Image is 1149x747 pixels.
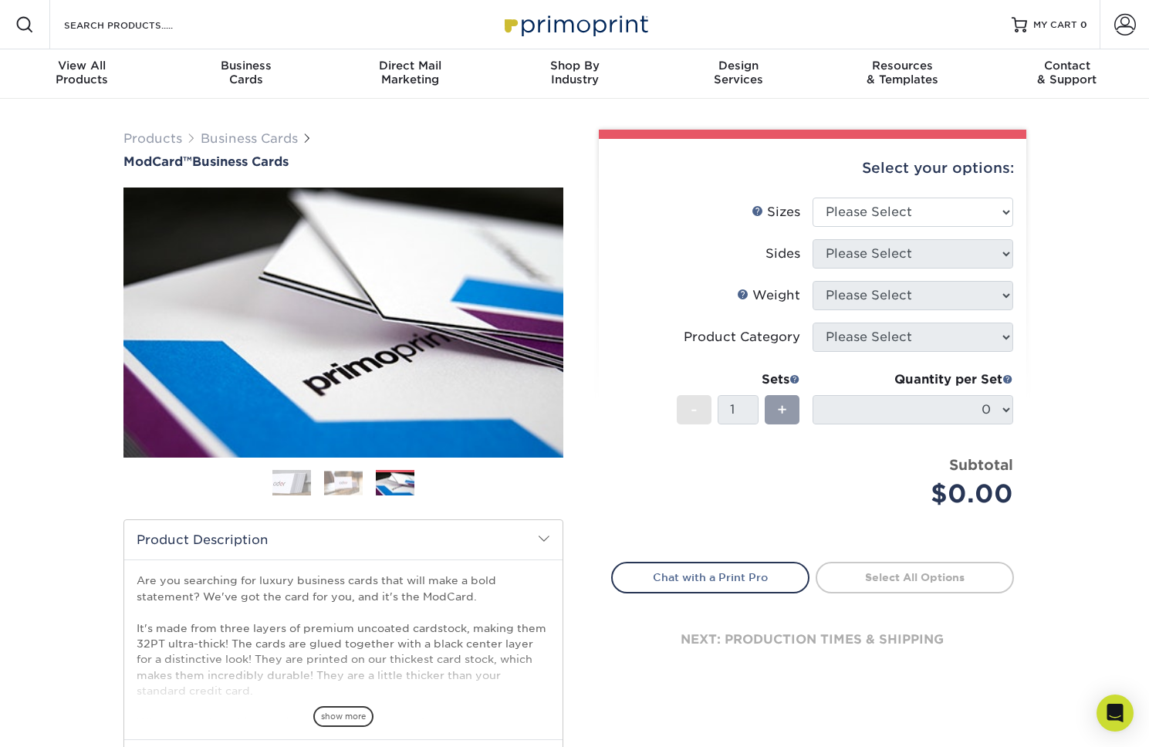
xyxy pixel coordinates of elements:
a: Resources& Templates [821,49,985,99]
img: Business Cards 01 [272,464,311,502]
a: Business Cards [201,131,298,146]
img: ModCard™ 03 [123,171,563,475]
a: Shop ByIndustry [492,49,657,99]
div: Services [657,59,821,86]
span: Business [164,59,329,73]
h1: Business Cards [123,154,563,169]
img: Business Cards 03 [376,471,414,498]
span: + [777,398,787,421]
span: Resources [821,59,985,73]
div: Open Intercom Messenger [1097,695,1134,732]
div: Select your options: [611,139,1014,198]
div: Marketing [328,59,492,86]
div: Sets [677,370,800,389]
span: show more [313,706,373,727]
div: Weight [737,286,800,305]
div: Product Category [684,328,800,346]
a: Contact& Support [985,49,1149,99]
h2: Product Description [124,520,563,559]
div: & Support [985,59,1149,86]
img: Primoprint [498,8,652,41]
span: - [691,398,698,421]
div: Cards [164,59,329,86]
a: DesignServices [657,49,821,99]
span: ModCard™ [123,154,192,169]
div: next: production times & shipping [611,593,1014,686]
div: Sizes [752,203,800,221]
div: Quantity per Set [813,370,1013,389]
span: Design [657,59,821,73]
a: Chat with a Print Pro [611,562,809,593]
span: MY CART [1033,19,1077,32]
div: & Templates [821,59,985,86]
span: Direct Mail [328,59,492,73]
strong: Subtotal [949,456,1013,473]
a: Products [123,131,182,146]
div: $0.00 [824,475,1013,512]
div: Industry [492,59,657,86]
a: Direct MailMarketing [328,49,492,99]
span: Contact [985,59,1149,73]
img: Business Cards 02 [324,471,363,495]
a: Select All Options [816,562,1014,593]
div: Sides [765,245,800,263]
a: BusinessCards [164,49,329,99]
a: ModCard™Business Cards [123,154,563,169]
input: SEARCH PRODUCTS..... [63,15,213,34]
span: 0 [1080,19,1087,30]
span: Shop By [492,59,657,73]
